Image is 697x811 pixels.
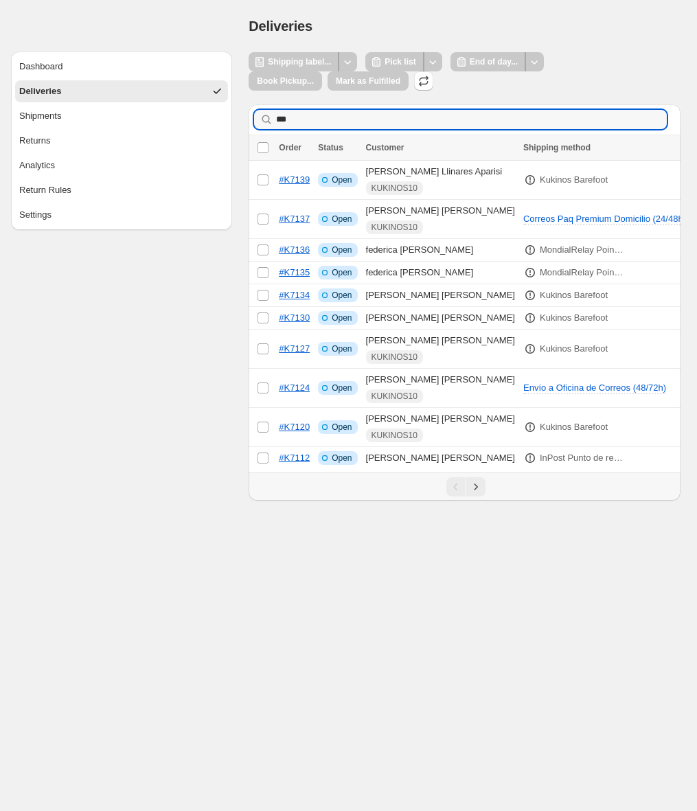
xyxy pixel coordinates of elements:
a: #K7130 [279,312,310,323]
button: Kukinos Barefoot [532,307,616,329]
div: Settings [19,208,52,222]
button: MondialRelay Point de Retrait (5 a 8 [PERSON_NAME] laborables) • 0.1 km [532,239,634,261]
div: Analytics [19,159,55,172]
span: Open [332,453,352,464]
span: Customer [366,143,404,152]
a: #K7137 [279,214,310,224]
a: #K7124 [279,382,310,393]
button: Settings [15,204,228,226]
button: InPost Punto de recogida (5 a 8 [PERSON_NAME] laborables) • 0.35 km [532,447,634,469]
span: Status [318,143,343,152]
a: #K7136 [279,244,310,255]
td: [PERSON_NAME] [PERSON_NAME] [362,447,519,470]
p: MondialRelay Point de Retrait (5 a 8 [PERSON_NAME] laborables) • 0.1 km [540,243,626,257]
a: #K7139 [279,174,310,185]
td: [PERSON_NAME] [PERSON_NAME] [362,408,519,447]
div: Return Rules [19,183,71,197]
div: Dashboard [19,60,63,73]
td: [PERSON_NAME] [PERSON_NAME] [362,307,519,330]
span: Shipping method [523,143,591,152]
span: Deliveries [249,19,312,34]
span: Open [332,312,352,323]
a: #K7135 [279,267,310,277]
button: Next [466,477,485,496]
button: Return Rules [15,179,228,201]
button: Analytics [15,155,228,176]
span: KUKINOS10 [372,391,418,402]
td: [PERSON_NAME] [PERSON_NAME] [362,284,519,307]
td: [PERSON_NAME] Llinares Aparisi [362,161,519,200]
span: Open [332,422,352,433]
p: Kukinos Barefoot [540,342,608,356]
span: KUKINOS10 [372,430,418,441]
button: MondialRelay Point de Retrait (5 a 8 [PERSON_NAME] laborables) • 0.1 km [532,262,634,284]
span: Open [332,244,352,255]
button: Shipments [15,105,228,127]
button: Kukinos Barefoot [532,284,616,306]
p: Kukinos Barefoot [540,288,608,302]
span: Open [332,290,352,301]
td: federica [PERSON_NAME] [362,239,519,262]
td: [PERSON_NAME] [PERSON_NAME] [362,330,519,369]
span: Open [332,267,352,278]
a: #K7127 [279,343,310,354]
span: Open [332,382,352,393]
nav: Pagination [249,472,681,501]
button: Kukinos Barefoot [532,169,616,191]
td: [PERSON_NAME] [PERSON_NAME] [362,369,519,408]
div: Deliveries [19,84,61,98]
td: [PERSON_NAME] [PERSON_NAME] [362,200,519,239]
button: Dashboard [15,56,228,78]
span: Open [332,174,352,185]
td: federica [PERSON_NAME] [362,262,519,284]
button: Kukinos Barefoot [532,338,616,360]
a: #K7112 [279,453,310,463]
button: Returns [15,130,228,152]
span: Order [279,143,301,152]
div: Shipments [19,109,61,123]
span: KUKINOS10 [372,222,418,233]
button: Envío a Oficina de Correos (48/72h) [515,377,674,399]
p: MondialRelay Point de Retrait (5 a 8 [PERSON_NAME] laborables) • 0.1 km [540,266,626,279]
span: KUKINOS10 [372,183,418,194]
span: Envío a Oficina de Correos (48/72h) [523,382,666,393]
p: InPost Punto de recogida (5 a 8 [PERSON_NAME] laborables) • 0.35 km [540,451,626,465]
button: Deliveries [15,80,228,102]
div: Returns [19,134,51,148]
a: #K7134 [279,290,310,300]
p: Kukinos Barefoot [540,420,608,434]
span: Open [332,214,352,225]
button: Kukinos Barefoot [532,416,616,438]
span: KUKINOS10 [372,352,418,363]
p: Kukinos Barefoot [540,173,608,187]
span: Open [332,343,352,354]
a: #K7120 [279,422,310,432]
p: Kukinos Barefoot [540,311,608,325]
